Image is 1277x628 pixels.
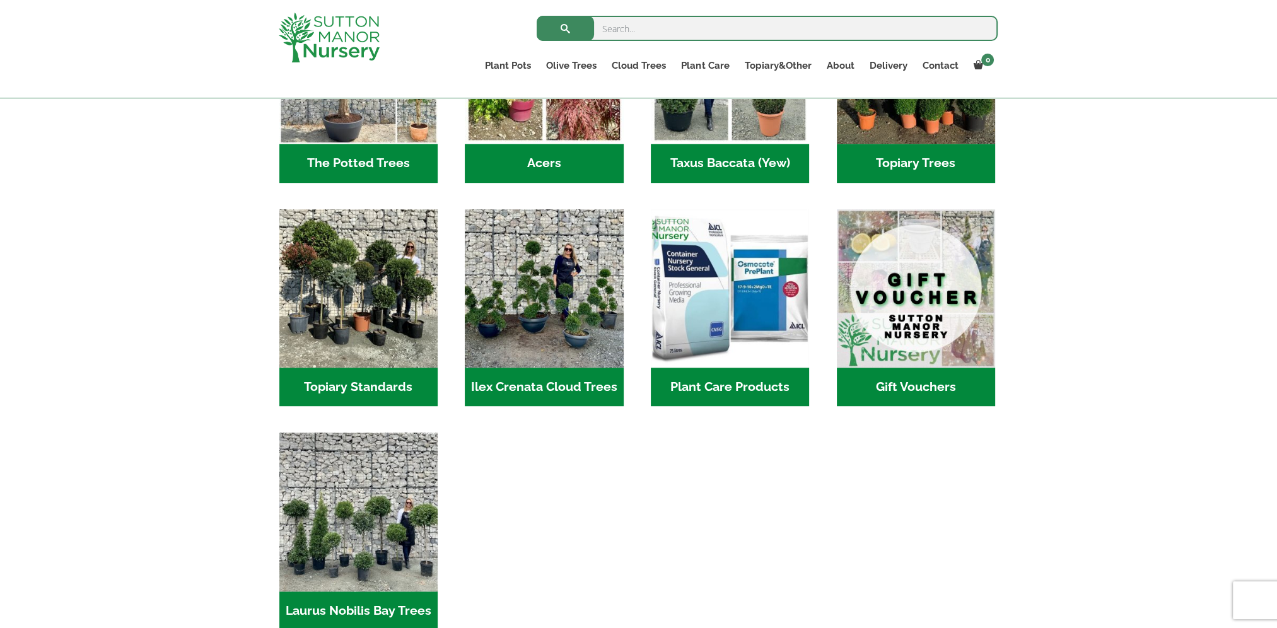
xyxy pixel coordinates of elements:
[651,209,809,368] img: Home - food and soil
[604,57,673,74] a: Cloud Trees
[819,57,861,74] a: About
[861,57,914,74] a: Delivery
[537,16,998,41] input: Search...
[279,368,438,407] h2: Topiary Standards
[279,433,438,591] img: Home - IMG 5945
[914,57,965,74] a: Contact
[651,144,809,183] h2: Taxus Baccata (Yew)
[837,144,995,183] h2: Topiary Trees
[651,368,809,407] h2: Plant Care Products
[837,368,995,407] h2: Gift Vouchers
[465,368,623,407] h2: Ilex Crenata Cloud Trees
[465,209,623,407] a: Visit product category Ilex Crenata Cloud Trees
[837,209,995,407] a: Visit product category Gift Vouchers
[279,209,438,368] img: Home - IMG 5223
[465,144,623,183] h2: Acers
[965,57,998,74] a: 0
[477,57,539,74] a: Plant Pots
[737,57,819,74] a: Topiary&Other
[279,144,438,183] h2: The Potted Trees
[465,209,623,368] img: Home - 9CE163CB 973F 4905 8AD5 A9A890F87D43
[837,209,995,368] img: Home - MAIN
[279,209,438,407] a: Visit product category Topiary Standards
[651,209,809,407] a: Visit product category Plant Care Products
[279,13,380,62] img: logo
[673,57,737,74] a: Plant Care
[981,54,994,66] span: 0
[539,57,604,74] a: Olive Trees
